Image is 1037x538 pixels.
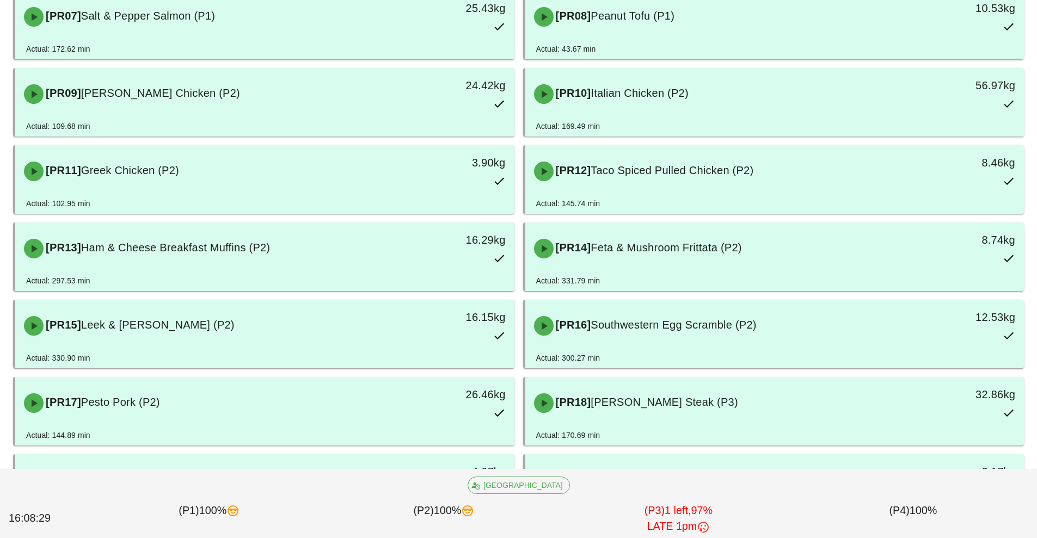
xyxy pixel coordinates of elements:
span: [PR16] [554,319,591,331]
span: [PR17] [44,396,81,408]
span: Salt & Pepper Salmon (P1) [81,10,215,22]
span: Italian Chicken (P2) [591,87,689,99]
span: [PR14] [554,242,591,253]
div: (P1) 100% [92,500,327,537]
span: [PR12] [554,164,591,176]
div: Actual: 172.62 min [26,43,90,55]
div: 32.86kg [905,386,1015,403]
span: Taco Spiced Pulled Chicken (P2) [591,164,753,176]
span: Peanut Tofu (P1) [591,10,674,22]
div: Actual: 297.53 min [26,275,90,287]
div: (P3) 97% [561,500,796,537]
span: [PR13] [44,242,81,253]
span: Feta & Mushroom Frittata (P2) [591,242,741,253]
div: 4.67kg [395,463,505,480]
div: 16.29kg [395,231,505,249]
span: Southwestern Egg Scramble (P2) [591,319,756,331]
div: 16.15kg [395,308,505,326]
div: 3.90kg [395,154,505,171]
span: [PR09] [44,87,81,99]
div: Actual: 144.89 min [26,429,90,441]
div: 26.46kg [395,386,505,403]
div: LATE 1pm [563,518,794,535]
span: [PR08] [554,10,591,22]
div: 56.97kg [905,77,1015,94]
div: Actual: 102.95 min [26,197,90,209]
span: [PERSON_NAME] Steak (P3) [591,396,738,408]
div: (P2) 100% [327,500,561,537]
span: Ham & Cheese Breakfast Muffins (P2) [81,242,270,253]
div: 8.74kg [905,231,1015,249]
span: Leek & [PERSON_NAME] (P2) [81,319,235,331]
div: Actual: 145.74 min [536,197,600,209]
div: 16:08:29 [7,508,92,529]
span: [PR07] [44,10,81,22]
div: 24.42kg [395,77,505,94]
span: [PR15] [44,319,81,331]
span: Greek Chicken (P2) [81,164,179,176]
span: Pesto Pork (P2) [81,396,160,408]
div: Actual: 169.49 min [536,120,600,132]
div: 12.53kg [905,308,1015,326]
div: Actual: 109.68 min [26,120,90,132]
div: Actual: 170.69 min [536,429,600,441]
span: [GEOGRAPHIC_DATA] [475,477,563,493]
div: Actual: 300.27 min [536,352,600,364]
div: (P4) 100% [796,500,1030,537]
span: [PR18] [554,396,591,408]
span: [PERSON_NAME] Chicken (P2) [81,87,240,99]
div: Actual: 331.79 min [536,275,600,287]
div: Actual: 43.67 min [536,43,596,55]
div: Actual: 330.90 min [26,352,90,364]
span: 1 left, [665,504,691,516]
span: [PR10] [554,87,591,99]
div: 8.46kg [905,154,1015,171]
div: 3.17kg [905,463,1015,480]
span: [PR11] [44,164,81,176]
